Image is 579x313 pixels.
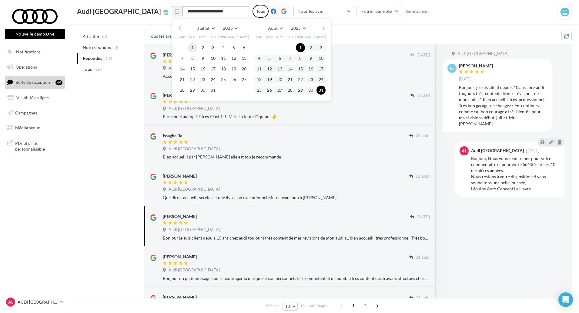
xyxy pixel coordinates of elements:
[219,75,228,84] button: 25
[265,75,274,84] button: 19
[316,43,326,52] button: 3
[306,86,315,95] button: 30
[209,64,218,73] button: 17
[293,6,354,16] button: Tous les avis
[286,75,295,84] button: 21
[239,54,249,63] button: 13
[209,54,218,63] button: 10
[197,26,209,31] span: Juillet
[296,43,305,52] button: 1
[199,34,206,39] span: Mer
[18,299,58,305] p: AUDI [GEOGRAPHIC_DATA]
[198,75,207,84] button: 23
[255,54,264,63] button: 4
[283,302,298,311] button: 10
[462,148,467,154] span: AL
[268,26,278,31] span: Août
[459,84,547,127] div: Bonjour je suis client depuis 10 ans chez audi toujours très content de mes révisions de mon audi...
[210,34,216,39] span: Jeu
[169,267,220,273] span: Audi [GEOGRAPHIC_DATA]
[219,64,228,73] button: 18
[296,86,305,95] button: 29
[306,75,315,84] button: 23
[198,54,207,63] button: 9
[94,67,102,72] span: (16)
[163,294,197,300] div: [PERSON_NAME]
[275,86,284,95] button: 27
[77,8,161,15] span: Audi [GEOGRAPHIC_DATA]
[286,86,295,95] button: 28
[15,80,50,85] span: Boîte de réception
[198,64,207,73] button: 16
[459,64,493,68] div: [PERSON_NAME]
[163,254,197,260] div: [PERSON_NAME]
[253,5,269,18] div: Tous
[178,54,187,63] button: 7
[219,43,228,52] button: 4
[265,64,274,73] button: 12
[179,34,186,39] span: Lun
[356,6,402,16] button: Filtrer par note
[178,86,187,95] button: 28
[275,64,284,73] button: 13
[15,125,40,130] span: Médiathèque
[4,46,64,58] button: Notifications
[288,24,308,32] button: 2025
[188,54,197,63] button: 8
[4,121,66,134] a: Médiathèque
[558,292,573,307] div: Open Intercom Messenger
[265,86,274,95] button: 26
[188,86,197,95] button: 29
[163,195,430,201] div: Que dire… accueil , service et une livraison exceptionnel Merci beaucoup à [PERSON_NAME]
[526,149,539,153] span: [DATE]
[286,64,295,73] button: 14
[113,45,119,50] span: (0)
[163,235,430,241] div: Bonjour je suis client depuis 10 ans chez audi toujours très content de mes révisions de mon audi...
[218,34,249,39] span: [PERSON_NAME]
[188,64,197,73] button: 15
[291,26,301,31] span: 2025
[256,34,263,39] span: Lun
[55,80,62,85] div: 49
[15,110,37,115] span: Campagnes
[255,75,264,84] button: 18
[265,54,274,63] button: 5
[416,255,430,260] span: 21 août
[4,107,66,119] a: Campagnes
[178,64,187,73] button: 14
[239,43,249,52] button: 6
[306,54,315,63] button: 9
[4,137,66,155] a: PLV et print personnalisable
[459,77,472,82] span: [DATE]
[229,75,238,84] button: 26
[306,64,315,73] button: 16
[169,227,220,233] span: Audi [GEOGRAPHIC_DATA]
[287,34,293,39] span: Jeu
[306,43,315,52] button: 2
[149,33,173,39] span: Tous les avis
[239,64,249,73] button: 20
[266,24,285,32] button: Août
[198,86,207,95] button: 30
[255,86,264,95] button: 25
[188,43,197,52] button: 1
[163,275,430,281] div: Bonjour un petit message pour encourager la marque et son personnels très compétent et disponible...
[163,92,197,98] div: [PERSON_NAME]
[403,8,432,15] button: Réinitialiser
[316,86,326,95] button: 31
[102,34,107,39] span: (0)
[163,52,197,58] div: [PERSON_NAME]
[16,95,49,100] span: Visibilité en ligne
[266,34,273,39] span: Mar
[316,75,326,84] button: 24
[169,66,220,71] span: Audi [GEOGRAPHIC_DATA]
[169,106,220,111] span: Audi [GEOGRAPHIC_DATA]
[266,303,279,309] span: Afficher
[229,54,238,63] button: 12
[296,64,305,73] button: 15
[416,133,430,139] span: 23 août
[163,133,182,139] div: Issagha Ba
[163,154,430,160] div: Bien accueilli par [PERSON_NAME] elle est top je recommande
[450,65,454,71] span: FL
[4,91,66,104] a: Visibilité en ligne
